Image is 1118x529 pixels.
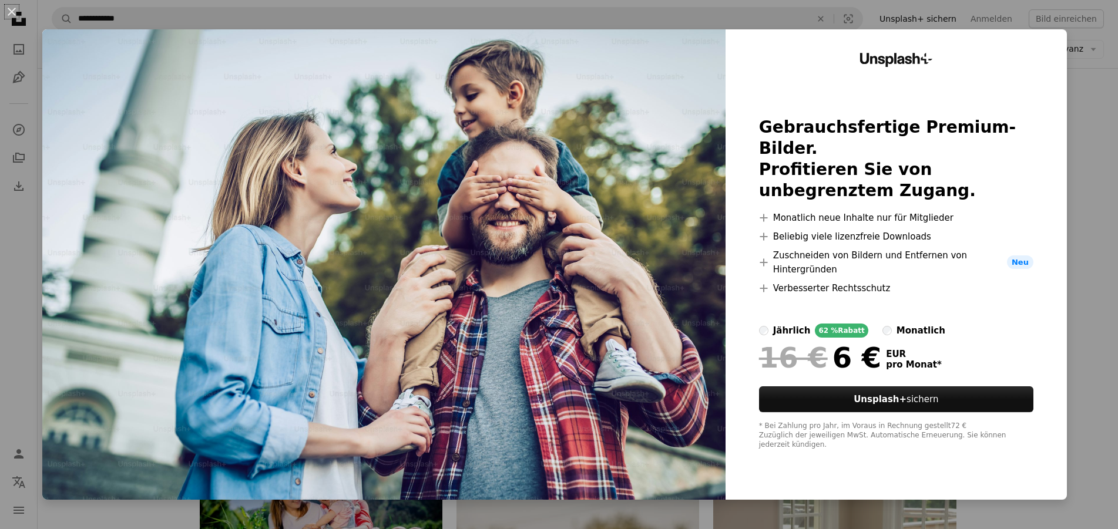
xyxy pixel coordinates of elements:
[759,326,768,335] input: jährlich62 %Rabatt
[897,324,945,338] div: monatlich
[882,326,892,335] input: monatlich
[759,281,1033,295] li: Verbesserter Rechtsschutz
[759,422,1033,450] div: * Bei Zahlung pro Jahr, im Voraus in Rechnung gestellt 72 € Zuzüglich der jeweiligen MwSt. Automa...
[759,342,881,373] div: 6 €
[854,394,907,405] strong: Unsplash+
[815,324,868,338] div: 62 % Rabatt
[759,230,1033,244] li: Beliebig viele lizenzfreie Downloads
[759,211,1033,225] li: Monatlich neue Inhalte nur für Mitglieder
[886,349,942,359] span: EUR
[759,248,1033,277] li: Zuschneiden von Bildern und Entfernen von Hintergründen
[759,342,828,373] span: 16 €
[886,359,942,370] span: pro Monat *
[1007,255,1033,269] span: Neu
[773,324,811,338] div: jährlich
[759,386,1033,412] button: Unsplash+sichern
[759,117,1033,201] h2: Gebrauchsfertige Premium-Bilder. Profitieren Sie von unbegrenztem Zugang.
